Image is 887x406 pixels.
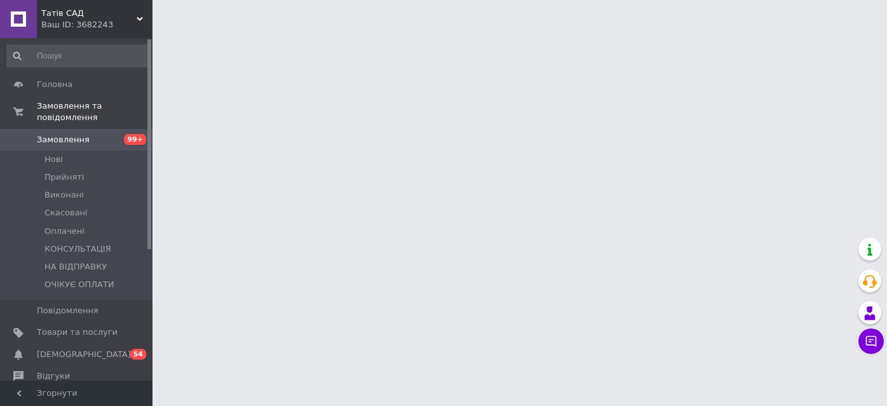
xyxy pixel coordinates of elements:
span: Скасовані [44,207,88,219]
span: Прийняті [44,172,84,183]
span: Відгуки [37,370,70,382]
div: Ваш ID: 3682243 [41,19,152,30]
span: Оплачені [44,226,85,237]
span: 99+ [124,134,146,145]
span: Виконані [44,189,84,201]
span: Замовлення [37,134,90,145]
span: Товари та послуги [37,327,118,338]
span: Головна [37,79,72,90]
button: Чат з покупцем [858,328,884,354]
span: НА ВІДПРАВКУ [44,261,107,273]
span: Татів САД [41,8,137,19]
span: Замовлення та повідомлення [37,100,152,123]
span: Повідомлення [37,305,98,316]
span: КОНСУЛЬТАЦІЯ [44,243,111,255]
input: Пошук [6,44,150,67]
span: Нові [44,154,63,165]
span: ОЧІКУЄ ОПЛАТИ [44,279,114,290]
span: 54 [130,349,146,360]
span: [DEMOGRAPHIC_DATA] [37,349,131,360]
